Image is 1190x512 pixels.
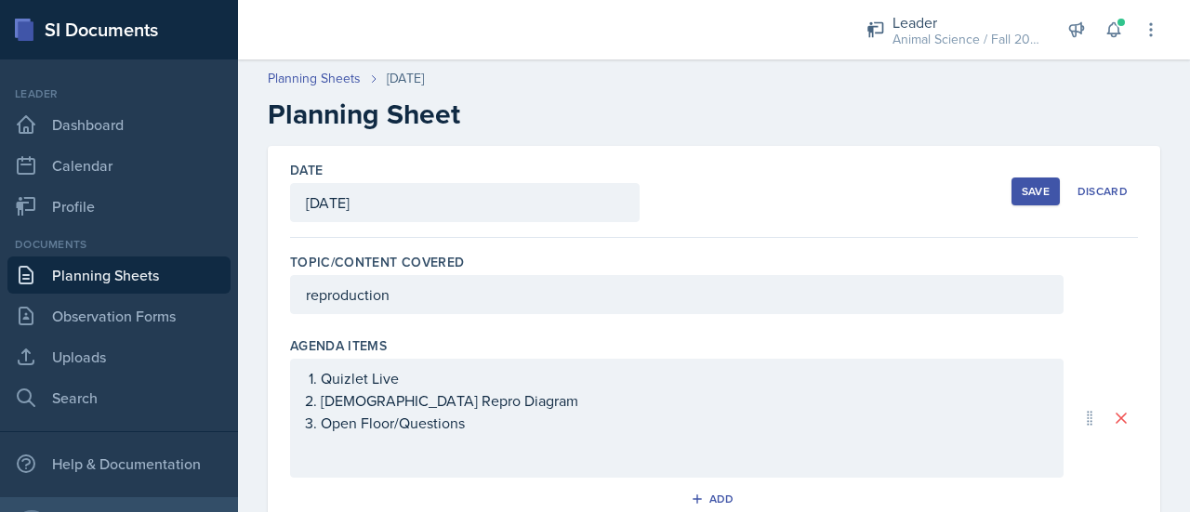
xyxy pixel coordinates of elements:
[7,297,231,335] a: Observation Forms
[7,85,231,102] div: Leader
[7,106,231,143] a: Dashboard
[694,492,734,506] div: Add
[387,69,424,88] div: [DATE]
[7,256,231,294] a: Planning Sheets
[7,338,231,375] a: Uploads
[7,236,231,253] div: Documents
[321,412,1048,434] p: Open Floor/Questions
[1078,184,1128,199] div: Discard
[7,379,231,416] a: Search
[1067,177,1138,205] button: Discard
[1022,184,1050,199] div: Save
[7,188,231,225] a: Profile
[268,98,1160,131] h2: Planning Sheet
[1011,177,1060,205] button: Save
[892,11,1041,33] div: Leader
[290,253,464,271] label: Topic/Content Covered
[290,336,387,355] label: Agenda items
[290,161,323,179] label: Date
[268,69,361,88] a: Planning Sheets
[7,445,231,482] div: Help & Documentation
[892,30,1041,49] div: Animal Science / Fall 2024
[306,283,1048,306] p: reproduction
[321,389,1048,412] p: [DEMOGRAPHIC_DATA] Repro Diagram
[321,367,1048,389] p: Quizlet Live
[7,147,231,184] a: Calendar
